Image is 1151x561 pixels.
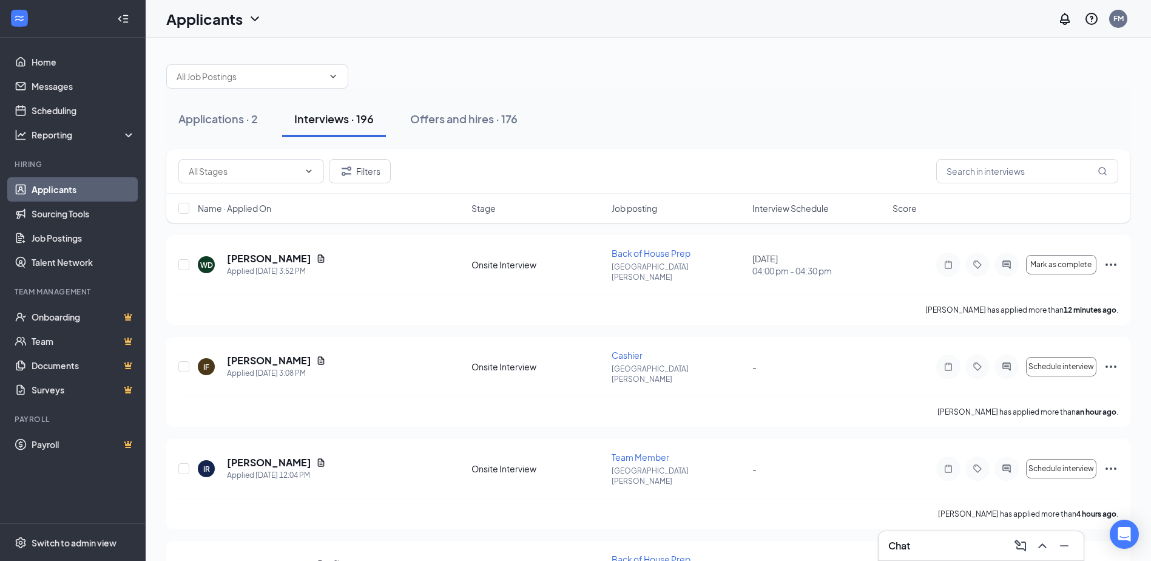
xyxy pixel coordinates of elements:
svg: Tag [970,464,985,474]
b: an hour ago [1076,407,1116,416]
svg: Settings [15,537,27,549]
div: Onsite Interview [471,463,604,475]
a: OnboardingCrown [32,305,135,329]
svg: Notifications [1058,12,1072,26]
div: Payroll [15,414,133,424]
span: Score [893,202,917,214]
svg: ChevronUp [1035,539,1050,553]
span: - [752,463,757,474]
span: 04:00 pm - 04:30 pm [752,265,885,277]
svg: ChevronDown [248,12,262,26]
svg: Minimize [1057,539,1072,553]
svg: WorkstreamLogo [13,12,25,24]
svg: ChevronDown [304,166,314,176]
svg: Analysis [15,129,27,141]
button: Mark as complete [1026,255,1096,274]
a: Home [32,50,135,74]
input: All Stages [189,165,299,178]
svg: Document [316,356,326,365]
svg: Document [316,254,326,263]
div: Onsite Interview [471,259,604,271]
b: 12 minutes ago [1064,305,1116,314]
button: ComposeMessage [1011,536,1030,556]
button: ChevronUp [1033,536,1052,556]
div: Onsite Interview [471,361,604,373]
p: [GEOGRAPHIC_DATA][PERSON_NAME] [612,364,744,384]
span: Cashier [612,350,643,361]
svg: ChevronDown [328,72,338,81]
span: Name · Applied On [198,202,271,214]
input: Search in interviews [936,159,1118,183]
svg: ActiveChat [999,260,1014,270]
a: Sourcing Tools [32,202,135,226]
svg: Collapse [117,13,129,25]
div: IF [203,362,209,372]
div: IR [203,464,210,474]
div: Applied [DATE] 3:52 PM [227,265,326,277]
div: Switch to admin view [32,537,116,549]
span: Mark as complete [1030,260,1092,269]
svg: Tag [970,362,985,372]
div: WD [200,260,213,270]
svg: Document [316,458,326,467]
svg: ActiveChat [999,464,1014,474]
div: Reporting [32,129,136,141]
a: Applicants [32,177,135,202]
p: [PERSON_NAME] has applied more than . [937,407,1118,417]
button: Schedule interview [1026,459,1096,478]
svg: Note [941,362,956,372]
svg: Note [941,260,956,270]
input: All Job Postings [177,70,323,83]
button: Schedule interview [1026,357,1096,376]
span: Job posting [612,202,657,214]
svg: Ellipses [1104,461,1118,476]
span: Team Member [612,452,669,463]
button: Filter Filters [329,159,391,183]
a: Job Postings [32,226,135,250]
a: Messages [32,74,135,98]
div: FM [1113,13,1124,24]
p: [PERSON_NAME] has applied more than . [938,509,1118,519]
h5: [PERSON_NAME] [227,354,311,367]
a: Talent Network [32,250,135,274]
svg: Tag [970,260,985,270]
div: Hiring [15,159,133,169]
a: Scheduling [32,98,135,123]
div: Interviews · 196 [294,111,374,126]
svg: Filter [339,164,354,178]
svg: Ellipses [1104,359,1118,374]
p: [GEOGRAPHIC_DATA][PERSON_NAME] [612,466,744,486]
h5: [PERSON_NAME] [227,252,311,265]
svg: MagnifyingGlass [1098,166,1107,176]
span: Back of House Prep [612,248,690,259]
svg: ActiveChat [999,362,1014,372]
span: - [752,361,757,372]
a: SurveysCrown [32,378,135,402]
span: Stage [471,202,496,214]
svg: Note [941,464,956,474]
h3: Chat [888,539,910,552]
div: Team Management [15,287,133,297]
p: [PERSON_NAME] has applied more than . [925,305,1118,315]
span: Interview Schedule [752,202,829,214]
svg: ComposeMessage [1013,539,1028,553]
a: PayrollCrown [32,432,135,457]
h5: [PERSON_NAME] [227,456,311,469]
a: TeamCrown [32,329,135,353]
div: Applied [DATE] 3:08 PM [227,367,326,379]
div: Applied [DATE] 12:04 PM [227,469,326,481]
p: [GEOGRAPHIC_DATA][PERSON_NAME] [612,262,744,282]
svg: QuestionInfo [1084,12,1099,26]
button: Minimize [1055,536,1074,556]
div: Applications · 2 [178,111,258,126]
a: DocumentsCrown [32,353,135,378]
svg: Ellipses [1104,257,1118,272]
b: 4 hours ago [1076,509,1116,518]
div: [DATE] [752,253,885,277]
div: Offers and hires · 176 [410,111,518,126]
span: Schedule interview [1028,362,1094,371]
div: Open Intercom Messenger [1110,520,1139,549]
span: Schedule interview [1028,464,1094,473]
h1: Applicants [166,8,243,29]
